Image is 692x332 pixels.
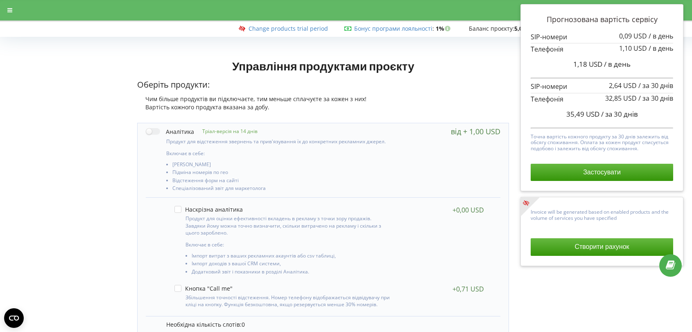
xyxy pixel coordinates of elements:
[649,44,673,53] span: / в день
[166,321,492,329] p: Необхідна кількість слотів:
[601,109,638,119] span: / за 30 днів
[172,185,394,193] li: Спеціалізований звіт для маркетолога
[172,162,394,169] li: [PERSON_NAME]
[192,261,391,269] li: Імпорт доходів з вашої CRM системи,
[137,95,509,103] div: Чим більше продуктів ви підключаєте, тим меньше сплачуєте за кожен з них!
[249,25,328,32] a: Change products trial period
[192,253,391,261] li: Імпорт витрат з ваших рекламних акаунтів або csv таблиці,
[137,59,509,73] h1: Управління продуктами проєкту
[638,94,673,103] span: / за 30 днів
[354,25,434,32] span: :
[514,25,539,32] strong: 5,00 USD
[531,32,673,42] p: SIP-номери
[172,178,394,185] li: Відстеження форм на сайті
[174,285,233,292] label: Кнопка "Call me"
[452,285,484,293] div: +0,71 USD
[185,241,391,248] p: Включає в себе:
[172,169,394,177] li: Підміна номерів по гео
[242,321,245,328] span: 0
[638,81,673,90] span: / за 30 днів
[566,109,599,119] span: 35,49 USD
[185,215,391,236] p: Продукт для оцінки ефективності вкладень в рекламу з точки зору продажів. Завдяки йому можна точн...
[452,206,484,214] div: +0,00 USD
[436,25,452,32] strong: 1%
[174,206,243,213] label: Наскрізна аналітика
[192,269,391,277] li: Додатковий звіт і показники в розділі Аналітика.
[531,132,673,151] p: Точна вартість кожного продукту за 30 днів залежить від обсягу споживання. Оплата за кожен продук...
[619,44,647,53] span: 1,10 USD
[531,164,673,181] button: Застосувати
[137,103,509,111] div: Вартість кожного продукта вказана за добу.
[573,59,602,69] span: 1,18 USD
[531,45,673,54] p: Телефонія
[194,128,258,135] p: Тріал-версія на 14 днів
[619,32,647,41] span: 0,09 USD
[605,94,637,103] span: 32,85 USD
[609,81,637,90] span: 2,64 USD
[4,308,24,328] button: Open CMP widget
[649,32,673,41] span: / в день
[166,138,394,145] p: Продукт для відстеження звернень та прив'язування їх до конкретних рекламних джерел.
[531,82,673,91] p: SIP-номери
[531,14,673,25] p: Прогнозована вартість сервісу
[469,25,514,32] span: Баланс проєкту:
[185,294,391,308] p: Збільшення точності відстеження. Номер телефону відображається відвідувачу при кліці на кнопку. Ф...
[354,25,432,32] a: Бонус програми лояльності
[166,150,394,157] p: Включає в себе:
[137,79,509,91] p: Оберіть продукти:
[531,207,673,221] p: Invoice will be generated based on enabled products and the volume of services you have specified
[604,59,631,69] span: / в день
[451,127,500,136] div: від + 1,00 USD
[531,238,673,255] button: Створити рахунок
[146,127,194,136] label: Аналітика
[531,95,673,104] p: Телефонія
